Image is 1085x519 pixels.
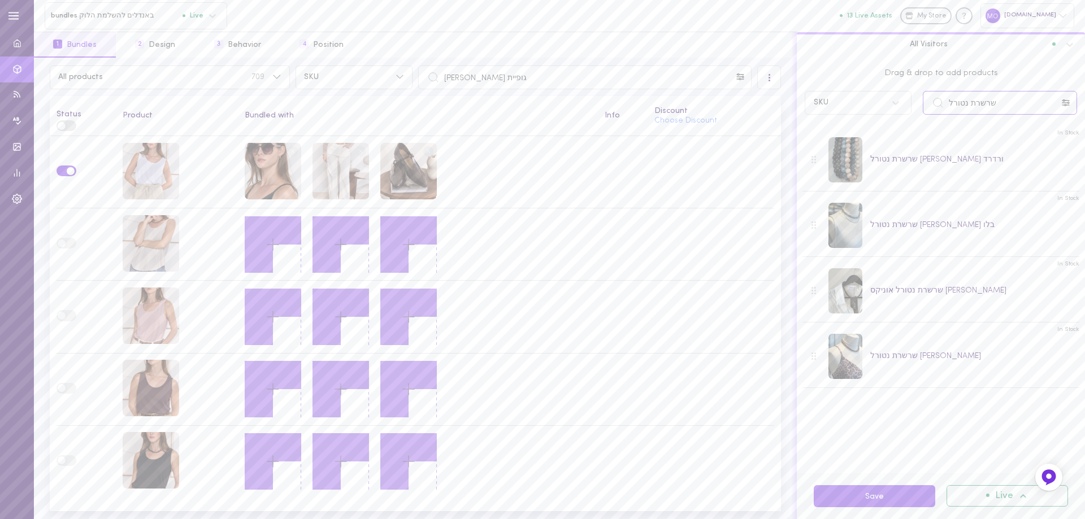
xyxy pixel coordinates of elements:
span: 2 [135,40,144,49]
span: bundles באנדלים להשלמת הלוק [51,11,183,20]
div: משקפי שמש מרובעים שחורים [245,143,301,202]
div: Product [123,112,232,120]
span: All products [58,73,251,81]
button: Choose Discount [654,117,717,125]
div: שרשרת נטורל [PERSON_NAME] בלו [870,219,995,231]
span: In Stock [1057,325,1079,334]
div: גופיית אמילי ורדרדה [123,287,179,346]
a: 13 Live Assets [840,12,900,20]
span: 4 [300,40,309,49]
div: שרשרת נטורל [PERSON_NAME] [870,350,981,362]
span: Live [995,491,1013,501]
span: My Store [917,11,947,21]
div: שרשרת נטורל אוניקס [PERSON_NAME] [870,285,1006,296]
div: גופיית אמילי שחורה [123,432,179,491]
span: Live [183,12,203,19]
button: 2Design [116,32,194,58]
input: Search products [418,66,752,89]
div: Info [605,112,641,120]
span: 1 [53,40,62,49]
input: Search products [923,91,1077,115]
div: נעלי עור סלין שוקולד [380,143,437,202]
div: גופיית אמילי אבן [123,215,179,274]
span: Drag & drop to add products [805,67,1077,80]
button: 13 Live Assets [840,12,892,19]
div: ג'ינס ליה אופייט [313,143,369,202]
div: Knowledge center [956,7,973,24]
div: גופיית אמילי לבנה [123,143,179,202]
button: Live [947,485,1068,507]
button: SKU [296,66,413,89]
div: Bundled with [245,112,592,120]
button: 4Position [280,32,363,58]
button: Save [814,485,935,507]
span: 3 [214,40,223,49]
span: 709 [251,73,264,81]
span: SKU [304,73,388,81]
a: My Store [900,7,952,24]
button: 3Behavior [195,32,280,58]
span: All Visitors [910,39,948,49]
div: גופיית אמילי בורדו סגלגל [123,360,179,418]
img: Feedback Button [1040,469,1057,486]
div: SKU [814,99,828,107]
div: [DOMAIN_NAME] [980,3,1074,28]
div: Discount [654,107,774,115]
div: Status [57,103,110,119]
button: All products709 [50,66,290,89]
span: In Stock [1057,194,1079,203]
span: In Stock [1057,129,1079,137]
div: שרשרת נטורל [PERSON_NAME] ורדרד [870,154,1004,165]
button: 1Bundles [34,32,116,58]
span: In Stock [1057,260,1079,268]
